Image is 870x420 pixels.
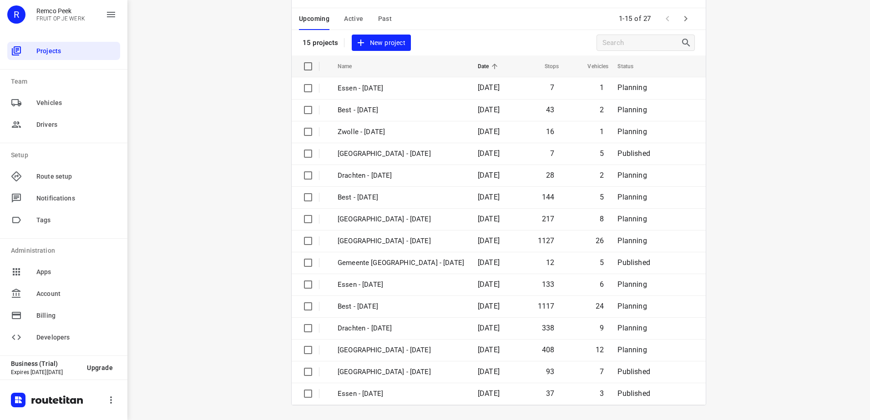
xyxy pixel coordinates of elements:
[338,301,464,312] p: Best - [DATE]
[7,115,120,134] div: Drivers
[542,280,555,289] span: 133
[36,194,116,203] span: Notifications
[478,280,500,289] span: [DATE]
[617,105,647,114] span: Planning
[478,389,500,398] span: [DATE]
[7,263,120,281] div: Apps
[338,389,464,399] p: Essen - Tuesday
[338,345,464,355] p: [GEOGRAPHIC_DATA] - [DATE]
[478,302,500,310] span: [DATE]
[36,172,116,181] span: Route setup
[600,171,604,180] span: 2
[600,258,604,267] span: 5
[600,367,604,376] span: 7
[357,37,405,49] span: New project
[533,61,559,72] span: Stops
[338,323,464,334] p: Drachten - [DATE]
[478,83,500,92] span: [DATE]
[36,120,116,130] span: Drivers
[617,258,650,267] span: Published
[617,389,650,398] span: Published
[617,280,647,289] span: Planning
[600,105,604,114] span: 2
[338,170,464,181] p: Drachten - Thursday
[600,215,604,223] span: 8
[546,258,554,267] span: 12
[617,127,647,136] span: Planning
[546,389,554,398] span: 37
[11,360,80,367] p: Business (Trial)
[11,246,120,255] p: Administration
[615,9,655,29] span: 1-15 of 27
[80,360,120,376] button: Upgrade
[617,171,647,180] span: Planning
[600,280,604,289] span: 6
[576,61,608,72] span: Vehicles
[36,267,116,277] span: Apps
[338,214,464,225] p: [GEOGRAPHIC_DATA] - [DATE]
[303,39,339,47] p: 15 projects
[542,324,555,332] span: 338
[617,83,647,92] span: Planning
[7,285,120,303] div: Account
[600,324,604,332] span: 9
[550,83,554,92] span: 7
[338,236,464,246] p: Zwolle - Wednesday
[7,5,25,24] div: R
[344,13,363,25] span: Active
[617,149,650,158] span: Published
[478,324,500,332] span: [DATE]
[36,7,85,15] p: Remco Peek
[338,258,464,268] p: Gemeente [GEOGRAPHIC_DATA] - [DATE]
[299,13,329,25] span: Upcoming
[546,105,554,114] span: 43
[542,193,555,201] span: 144
[338,127,464,137] p: Zwolle - [DATE]
[36,289,116,299] span: Account
[546,127,554,136] span: 16
[478,258,500,267] span: [DATE]
[600,389,604,398] span: 3
[617,61,645,72] span: Status
[478,127,500,136] span: [DATE]
[478,61,501,72] span: Date
[7,328,120,346] div: Developers
[617,193,647,201] span: Planning
[478,367,500,376] span: [DATE]
[338,192,464,203] p: Best - Thursday
[478,345,500,354] span: [DATE]
[538,302,555,310] span: 1117
[36,15,85,22] p: FRUIT OP JE WERK
[7,167,120,185] div: Route setup
[542,345,555,354] span: 408
[596,345,604,354] span: 12
[352,35,411,51] button: New project
[617,302,647,310] span: Planning
[478,193,500,201] span: [DATE]
[546,171,554,180] span: 28
[338,149,464,159] p: [GEOGRAPHIC_DATA] - [DATE]
[338,83,464,94] p: Essen - [DATE]
[7,306,120,325] div: Billing
[87,364,113,371] span: Upgrade
[7,94,120,112] div: Vehicles
[478,236,500,245] span: [DATE]
[617,215,647,223] span: Planning
[338,367,464,377] p: Gemeente Rotterdam - Tuesday
[338,61,364,72] span: Name
[617,324,647,332] span: Planning
[596,236,604,245] span: 26
[538,236,555,245] span: 1127
[36,311,116,320] span: Billing
[36,215,116,225] span: Tags
[600,193,604,201] span: 5
[36,333,116,342] span: Developers
[600,127,604,136] span: 1
[596,302,604,310] span: 24
[338,280,464,290] p: Essen - [DATE]
[542,215,555,223] span: 217
[546,367,554,376] span: 93
[36,46,116,56] span: Projects
[617,345,647,354] span: Planning
[617,367,650,376] span: Published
